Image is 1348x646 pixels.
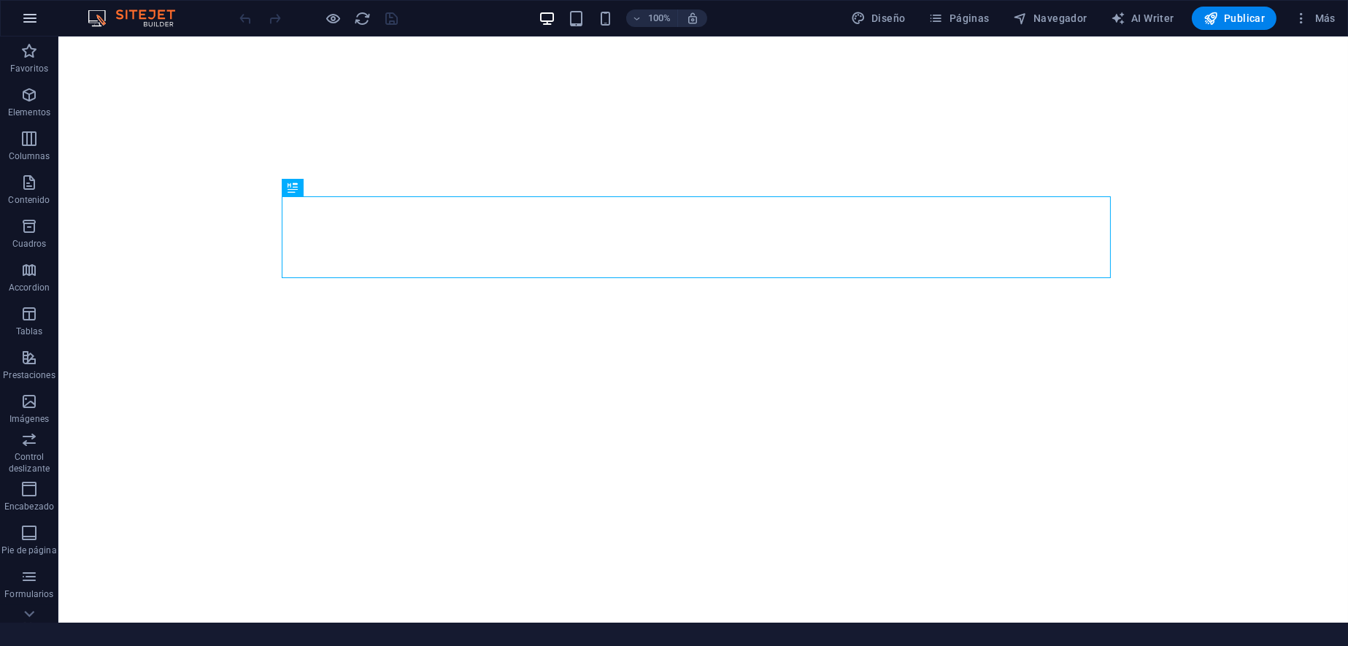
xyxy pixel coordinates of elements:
span: AI Writer [1111,11,1174,26]
p: Favoritos [10,63,48,74]
div: Diseño (Ctrl+Alt+Y) [845,7,912,30]
p: Contenido [8,194,50,206]
button: Navegador [1007,7,1093,30]
span: Páginas [929,11,990,26]
span: Diseño [851,11,906,26]
span: Publicar [1203,11,1266,26]
button: Diseño [845,7,912,30]
button: Publicar [1192,7,1277,30]
p: Pie de página [1,545,56,556]
button: 100% [626,9,678,27]
i: Al redimensionar, ajustar el nivel de zoom automáticamente para ajustarse al dispositivo elegido. [686,12,699,25]
p: Accordion [9,282,50,293]
img: Editor Logo [84,9,193,27]
p: Columnas [9,150,50,162]
span: Navegador [1013,11,1087,26]
p: Imágenes [9,413,49,425]
button: Páginas [923,7,995,30]
h6: 100% [648,9,671,27]
p: Elementos [8,107,50,118]
span: Más [1294,11,1336,26]
p: Tablas [16,326,43,337]
p: Formularios [4,588,53,600]
p: Cuadros [12,238,47,250]
button: Más [1288,7,1341,30]
button: AI Writer [1105,7,1180,30]
p: Encabezado [4,501,54,512]
p: Prestaciones [3,369,55,381]
button: reload [354,9,371,27]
